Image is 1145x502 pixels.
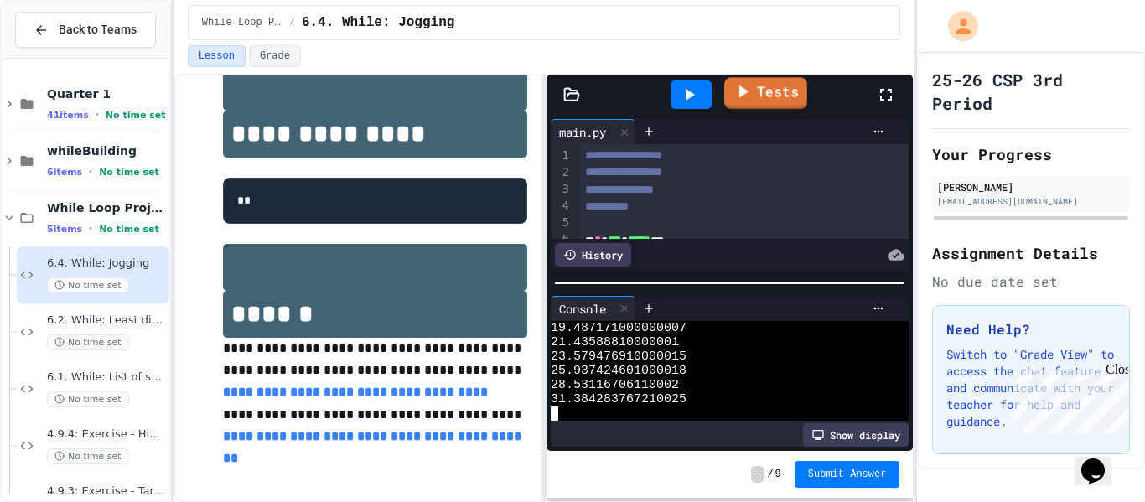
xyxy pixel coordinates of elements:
[930,7,982,45] div: My Account
[99,167,159,178] span: No time set
[937,179,1125,194] div: [PERSON_NAME]
[249,45,301,67] button: Grade
[59,21,137,39] span: Back to Teams
[47,313,166,328] span: 6.2. While: Least divisor
[551,147,572,164] div: 1
[551,296,635,321] div: Console
[99,224,159,235] span: No time set
[47,427,166,442] span: 4.9.4: Exercise - Higher or Lower I
[47,86,166,101] span: Quarter 1
[724,77,807,109] a: Tests
[1006,362,1128,433] iframe: chat widget
[551,231,572,248] div: 6
[775,468,781,481] span: 9
[106,110,166,121] span: No time set
[751,466,764,483] span: -
[1075,435,1128,485] iframe: chat widget
[302,13,454,33] span: 6.4. While: Jogging
[551,392,686,406] span: 31.384283767210025
[932,68,1130,115] h1: 25-26 CSP 3rd Period
[47,391,129,407] span: No time set
[551,349,686,364] span: 23.579476910000015
[551,300,614,318] div: Console
[551,181,572,198] div: 3
[188,45,246,67] button: Lesson
[89,222,92,235] span: •
[202,16,282,29] span: While Loop Projects
[96,108,99,122] span: •
[551,321,686,335] span: 19.487171000000007
[946,319,1116,339] h3: Need Help?
[932,272,1130,292] div: No due date set
[89,165,92,179] span: •
[551,364,686,378] span: 25.937424601000018
[551,335,679,349] span: 21.43588810000001
[551,378,679,392] span: 28.53116706110002
[932,241,1130,265] h2: Assignment Details
[803,423,909,447] div: Show display
[47,143,166,158] span: whileBuilding
[47,370,166,385] span: 6.1. While: List of squares
[937,195,1125,208] div: [EMAIL_ADDRESS][DOMAIN_NAME]
[551,164,572,181] div: 2
[932,142,1130,166] h2: Your Progress
[47,256,166,271] span: 6.4. While: Jogging
[551,198,572,215] div: 4
[47,224,82,235] span: 5 items
[551,119,635,144] div: main.py
[47,110,89,121] span: 41 items
[47,334,129,350] span: No time set
[551,123,614,141] div: main.py
[47,277,129,293] span: No time set
[47,448,129,464] span: No time set
[795,461,900,488] button: Submit Answer
[808,468,887,481] span: Submit Answer
[289,16,295,29] span: /
[7,7,116,106] div: Chat with us now!Close
[47,167,82,178] span: 6 items
[555,243,631,267] div: History
[551,215,572,231] div: 5
[47,484,166,499] span: 4.9.3: Exercise - Target Sum
[47,200,166,215] span: While Loop Projects
[580,144,909,369] div: To enrich screen reader interactions, please activate Accessibility in Grammarly extension settings
[767,468,773,481] span: /
[946,346,1116,430] p: Switch to "Grade View" to access the chat feature and communicate with your teacher for help and ...
[15,12,156,48] button: Back to Teams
